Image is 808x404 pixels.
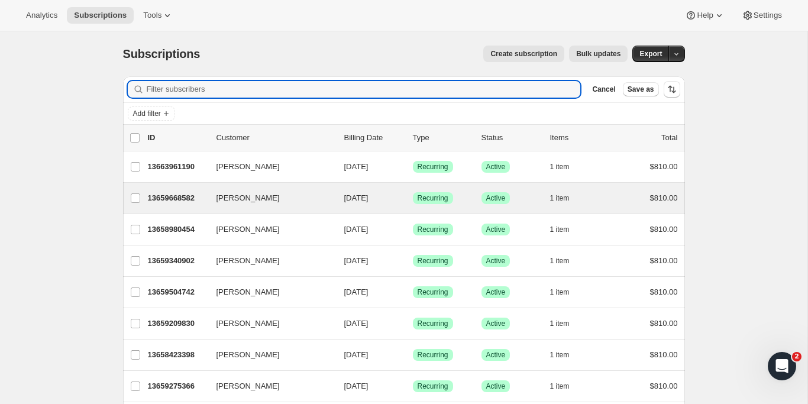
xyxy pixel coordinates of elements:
[550,382,570,391] span: 1 item
[344,287,369,296] span: [DATE]
[209,345,328,364] button: [PERSON_NAME]
[148,192,207,204] p: 13659668582
[148,286,207,298] p: 13659504742
[344,319,369,328] span: [DATE]
[209,377,328,396] button: [PERSON_NAME]
[661,132,677,144] p: Total
[216,224,280,235] span: [PERSON_NAME]
[19,7,64,24] button: Analytics
[550,253,583,269] button: 1 item
[418,162,448,172] span: Recurring
[550,287,570,297] span: 1 item
[344,256,369,265] span: [DATE]
[344,382,369,390] span: [DATE]
[143,11,161,20] span: Tools
[147,81,581,98] input: Filter subscribers
[650,382,678,390] span: $810.00
[639,49,662,59] span: Export
[148,380,207,392] p: 13659275366
[216,318,280,329] span: [PERSON_NAME]
[650,287,678,296] span: $810.00
[418,350,448,360] span: Recurring
[148,224,207,235] p: 13658980454
[418,382,448,391] span: Recurring
[628,85,654,94] span: Save as
[148,347,678,363] div: 13658423398[PERSON_NAME][DATE]SuccessRecurringSuccessActive1 item$810.00
[550,284,583,300] button: 1 item
[67,7,134,24] button: Subscriptions
[148,349,207,361] p: 13658423398
[344,350,369,359] span: [DATE]
[216,286,280,298] span: [PERSON_NAME]
[148,159,678,175] div: 13663961190[PERSON_NAME][DATE]SuccessRecurringSuccessActive1 item$810.00
[148,221,678,238] div: 13658980454[PERSON_NAME][DATE]SuccessRecurringSuccessActive1 item$810.00
[344,132,403,144] p: Billing Date
[623,82,659,96] button: Save as
[792,352,801,361] span: 2
[486,193,506,203] span: Active
[550,256,570,266] span: 1 item
[148,253,678,269] div: 13659340902[PERSON_NAME][DATE]SuccessRecurringSuccessActive1 item$810.00
[209,283,328,302] button: [PERSON_NAME]
[486,350,506,360] span: Active
[486,225,506,234] span: Active
[697,11,713,20] span: Help
[486,287,506,297] span: Active
[550,315,583,332] button: 1 item
[344,193,369,202] span: [DATE]
[550,132,609,144] div: Items
[650,350,678,359] span: $810.00
[550,319,570,328] span: 1 item
[209,314,328,333] button: [PERSON_NAME]
[490,49,557,59] span: Create subscription
[148,284,678,300] div: 13659504742[PERSON_NAME][DATE]SuccessRecurringSuccessActive1 item$810.00
[209,220,328,239] button: [PERSON_NAME]
[123,47,201,60] span: Subscriptions
[486,382,506,391] span: Active
[418,193,448,203] span: Recurring
[418,287,448,297] span: Recurring
[344,162,369,171] span: [DATE]
[486,162,506,172] span: Active
[216,192,280,204] span: [PERSON_NAME]
[26,11,57,20] span: Analytics
[216,255,280,267] span: [PERSON_NAME]
[650,319,678,328] span: $810.00
[550,190,583,206] button: 1 item
[650,225,678,234] span: $810.00
[678,7,732,24] button: Help
[216,380,280,392] span: [PERSON_NAME]
[550,159,583,175] button: 1 item
[209,157,328,176] button: [PERSON_NAME]
[128,106,175,121] button: Add filter
[754,11,782,20] span: Settings
[550,350,570,360] span: 1 item
[216,132,335,144] p: Customer
[148,161,207,173] p: 13663961190
[550,162,570,172] span: 1 item
[664,81,680,98] button: Sort the results
[632,46,669,62] button: Export
[550,378,583,395] button: 1 item
[148,190,678,206] div: 13659668582[PERSON_NAME][DATE]SuccessRecurringSuccessActive1 item$810.00
[768,352,796,380] iframe: Intercom live chat
[483,46,564,62] button: Create subscription
[133,109,161,118] span: Add filter
[148,318,207,329] p: 13659209830
[418,225,448,234] span: Recurring
[650,193,678,202] span: $810.00
[592,85,615,94] span: Cancel
[650,256,678,265] span: $810.00
[587,82,620,96] button: Cancel
[550,221,583,238] button: 1 item
[74,11,127,20] span: Subscriptions
[148,132,678,144] div: IDCustomerBilling DateTypeStatusItemsTotal
[216,161,280,173] span: [PERSON_NAME]
[486,256,506,266] span: Active
[550,347,583,363] button: 1 item
[650,162,678,171] span: $810.00
[216,349,280,361] span: [PERSON_NAME]
[418,319,448,328] span: Recurring
[569,46,628,62] button: Bulk updates
[550,193,570,203] span: 1 item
